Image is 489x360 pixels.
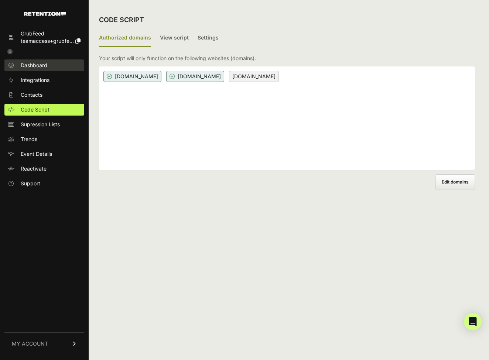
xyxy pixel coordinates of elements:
[21,76,49,84] span: Integrations
[21,150,52,158] span: Event Details
[24,12,66,16] img: Retention.com
[166,71,224,82] span: [DOMAIN_NAME]
[21,62,47,69] span: Dashboard
[4,74,84,86] a: Integrations
[198,30,219,47] label: Settings
[229,71,279,82] span: [DOMAIN_NAME]
[21,121,60,128] span: Supression Lists
[4,104,84,116] a: Code Script
[12,340,48,347] span: MY ACCOUNT
[4,148,84,160] a: Event Details
[4,119,84,130] a: Supression Lists
[99,15,144,25] h2: CODE SCRIPT
[4,59,84,71] a: Dashboard
[21,180,40,187] span: Support
[4,178,84,189] a: Support
[21,106,49,113] span: Code Script
[464,313,482,330] div: Open Intercom Messenger
[21,30,81,37] div: GrubFeed
[21,91,42,99] span: Contacts
[21,165,47,172] span: Reactivate
[99,55,256,62] p: Your script will only function on the following websites (domains).
[160,30,189,47] label: View script
[442,179,469,185] span: Edit domains
[4,163,84,175] a: Reactivate
[103,71,161,82] span: [DOMAIN_NAME]
[4,28,84,47] a: GrubFeed teamaccess+grubfe...
[21,38,74,44] span: teamaccess+grubfe...
[4,133,84,145] a: Trends
[99,30,151,47] label: Authorized domains
[21,136,37,143] span: Trends
[4,89,84,101] a: Contacts
[4,332,84,355] a: MY ACCOUNT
